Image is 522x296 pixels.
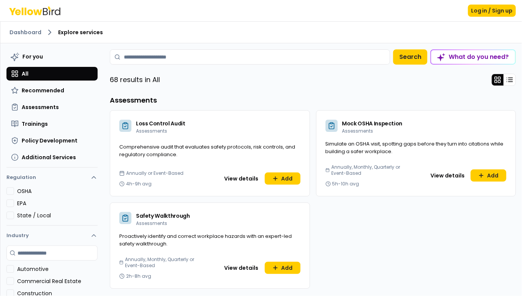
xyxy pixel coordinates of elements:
[136,120,185,127] span: Loss Control Audit
[6,117,98,131] button: Trainings
[22,137,78,144] span: Policy Development
[430,49,516,65] button: What do you need?
[17,199,98,207] label: EPA
[471,169,506,182] button: Add
[342,128,373,134] span: Assessments
[126,181,152,187] span: 4h-9h avg
[6,49,98,64] button: For you
[6,226,98,245] button: Industry
[265,262,301,274] button: Add
[342,120,403,127] span: Mock OSHA Inspection
[22,87,64,94] span: Recommended
[17,187,98,195] label: OSHA
[9,28,41,36] a: Dashboard
[393,49,427,65] button: Search
[6,84,98,97] button: Recommended
[22,120,48,128] span: Trainings
[110,95,516,106] h3: Assessments
[126,273,151,279] span: 2h-8h avg
[17,277,98,285] label: Commercial Real Estate
[6,67,98,81] button: All
[220,173,263,185] button: View details
[265,173,301,185] button: Add
[326,140,504,155] span: Simulate an OSHA visit, spotting gaps before they turn into citations while building a safer work...
[136,220,167,226] span: Assessments
[125,256,207,269] span: Annually, Monthly, Quarterly or Event-Based
[136,128,167,134] span: Assessments
[331,164,413,176] span: Annually, Monthly, Quarterly or Event-Based
[119,143,295,158] span: Comprehensive audit that evaluates safety protocols, risk controls, and regulatory compliance.
[431,50,515,64] div: What do you need?
[58,28,103,36] span: Explore services
[17,212,98,219] label: State / Local
[126,170,183,176] span: Annually or Event-Based
[22,103,59,111] span: Assessments
[22,53,43,60] span: For you
[220,262,263,274] button: View details
[6,171,98,187] button: Regulation
[332,181,359,187] span: 5h-10h avg
[6,187,98,225] div: Regulation
[119,233,292,247] span: Proactively identify and correct workplace hazards with an expert-led safety walkthrough.
[6,150,98,164] button: Additional Services
[9,28,513,37] nav: breadcrumb
[426,169,469,182] button: View details
[6,134,98,147] button: Policy Development
[17,265,98,273] label: Automotive
[22,70,28,78] span: All
[6,100,98,114] button: Assessments
[110,74,160,85] p: 68 results in All
[136,212,190,220] span: Safety Walkthrough
[468,5,516,17] button: Log in / Sign up
[22,154,76,161] span: Additional Services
